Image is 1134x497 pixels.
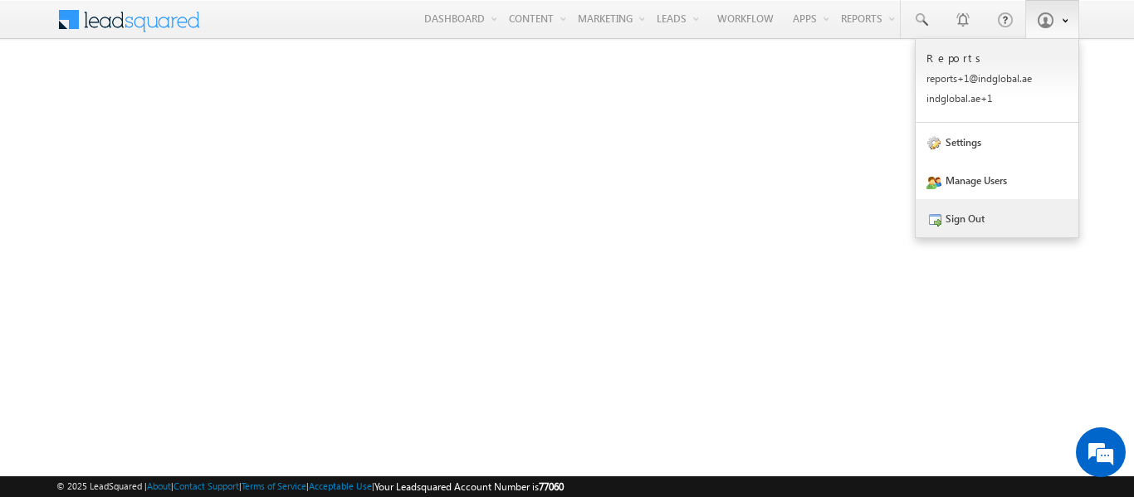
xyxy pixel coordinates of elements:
a: Settings [916,123,1078,161]
img: d_60004797649_company_0_60004797649 [28,87,70,109]
em: Submit [243,383,301,406]
a: About [147,480,171,491]
a: Terms of Service [242,480,306,491]
a: Manage Users [916,161,1078,199]
a: Reports reports+1@indglobal.ae indglobal.ae+1 [916,39,1078,123]
p: Reports [926,51,1068,65]
a: Sign Out [916,199,1078,237]
span: 77060 [539,480,564,493]
textarea: Type your message and click 'Submit' [22,153,303,369]
a: Contact Support [174,480,239,491]
span: Your Leadsquared Account Number is [374,480,564,493]
p: indgl obal. ae+1 [926,92,1068,105]
span: © 2025 LeadSquared | | | | | [56,479,564,495]
div: Leave a message [86,87,279,109]
div: Minimize live chat window [272,8,312,48]
a: Acceptable Use [309,480,372,491]
p: repor ts+1@ indgl obal. ae [926,72,1068,85]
